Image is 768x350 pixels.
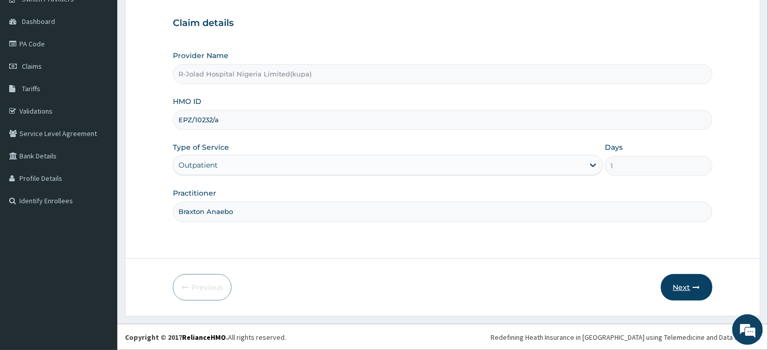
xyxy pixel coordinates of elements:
[5,238,194,274] textarea: Type your message and hit 'Enter'
[22,17,55,26] span: Dashboard
[661,274,712,301] button: Next
[173,202,712,222] input: Enter Name
[22,62,42,71] span: Claims
[173,50,228,61] label: Provider Name
[605,142,623,152] label: Days
[117,324,768,350] footer: All rights reserved.
[182,333,226,342] a: RelianceHMO
[173,96,201,106] label: HMO ID
[173,110,712,130] input: Enter HMO ID
[178,160,218,170] div: Outpatient
[22,84,40,93] span: Tariffs
[59,108,141,211] span: We're online!
[173,188,216,198] label: Practitioner
[125,333,228,342] strong: Copyright © 2017 .
[19,51,41,76] img: d_794563401_company_1708531726252_794563401
[167,5,192,30] div: Minimize live chat window
[173,18,712,29] h3: Claim details
[53,57,171,70] div: Chat with us now
[491,332,760,342] div: Redefining Heath Insurance in [GEOGRAPHIC_DATA] using Telemedicine and Data Science!
[173,142,229,152] label: Type of Service
[173,274,232,301] button: Previous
